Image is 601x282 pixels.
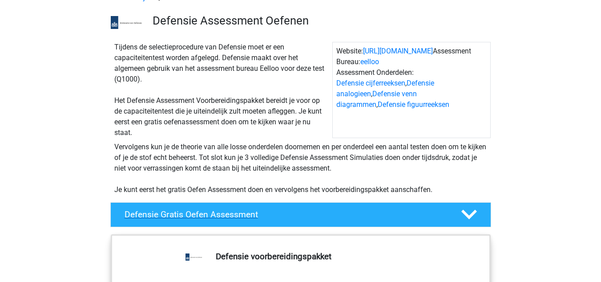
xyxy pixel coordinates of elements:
[336,79,434,98] a: Defensie analogieen
[336,90,417,109] a: Defensie venn diagrammen
[111,142,491,195] div: Vervolgens kun je de theorie van alle losse onderdelen doornemen en per onderdeel een aantal test...
[363,47,433,55] a: [URL][DOMAIN_NAME]
[360,57,379,66] a: eelloo
[378,100,449,109] a: Defensie figuurreeksen
[125,209,447,220] h4: Defensie Gratis Oefen Assessment
[336,79,405,87] a: Defensie cijferreeksen
[111,42,332,138] div: Tijdens de selectieprocedure van Defensie moet er een capaciteitentest worden afgelegd. Defensie ...
[153,14,484,28] h3: Defensie Assessment Oefenen
[332,42,491,138] div: Website: Assessment Bureau: Assessment Onderdelen: , , ,
[107,202,495,227] a: Defensie Gratis Oefen Assessment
